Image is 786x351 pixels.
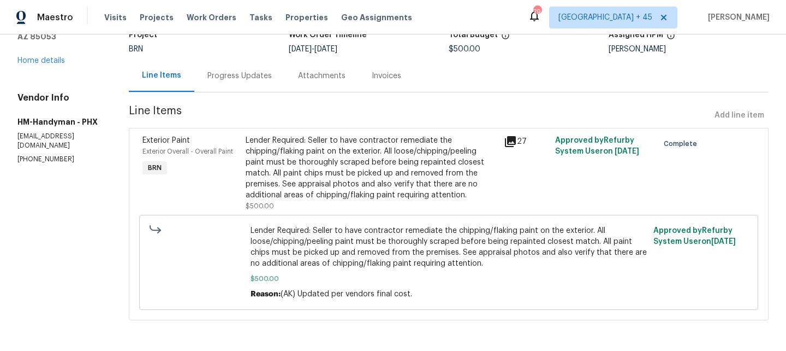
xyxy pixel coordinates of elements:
span: [DATE] [711,238,736,245]
span: [GEOGRAPHIC_DATA] + 45 [558,12,652,23]
span: $500.00 [251,273,647,284]
span: - [289,45,337,53]
span: BRN [129,45,143,53]
span: Visits [104,12,127,23]
h5: Project [129,31,157,39]
span: $500.00 [449,45,480,53]
div: Invoices [372,71,401,81]
span: Projects [140,12,174,23]
span: [DATE] [314,45,337,53]
p: [EMAIL_ADDRESS][DOMAIN_NAME] [17,132,103,150]
span: Approved by Refurby System User on [653,227,736,245]
span: Approved by Refurby System User on [555,137,639,155]
div: Line Items [142,70,181,81]
p: [PHONE_NUMBER] [17,155,103,164]
span: Geo Assignments [341,12,412,23]
div: Lender Required: Seller to have contractor remediate the chipping/flaking paint on the exterior. ... [246,135,497,201]
h5: Total Budget [449,31,498,39]
span: The total cost of line items that have been proposed by Opendoor. This sum includes line items th... [501,31,510,45]
div: Attachments [298,71,346,81]
span: Exterior Overall - Overall Paint [142,148,233,155]
span: Tasks [249,14,272,21]
span: [PERSON_NAME] [704,12,770,23]
h5: Assigned HPM [609,31,663,39]
span: Maestro [37,12,73,23]
span: (AK) Updated per vendors final cost. [281,290,412,298]
div: 794 [533,7,541,17]
span: [DATE] [289,45,312,53]
span: Complete [664,138,701,149]
div: [PERSON_NAME] [609,45,769,53]
a: Home details [17,57,65,65]
div: Progress Updates [207,71,272,81]
span: BRN [144,162,166,173]
span: The hpm assigned to this work order. [666,31,675,45]
span: Work Orders [187,12,236,23]
span: Line Items [129,106,710,126]
div: 27 [504,135,549,148]
span: Exterior Paint [142,137,190,144]
span: Reason: [251,290,281,298]
span: $500.00 [246,203,274,209]
span: Properties [285,12,328,23]
h5: HM-Handyman - PHX [17,116,103,127]
span: [DATE] [615,148,639,155]
h4: Vendor Info [17,92,103,103]
span: Lender Required: Seller to have contractor remediate the chipping/flaking paint on the exterior. ... [251,225,647,269]
h5: Work Order Timeline [289,31,367,39]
